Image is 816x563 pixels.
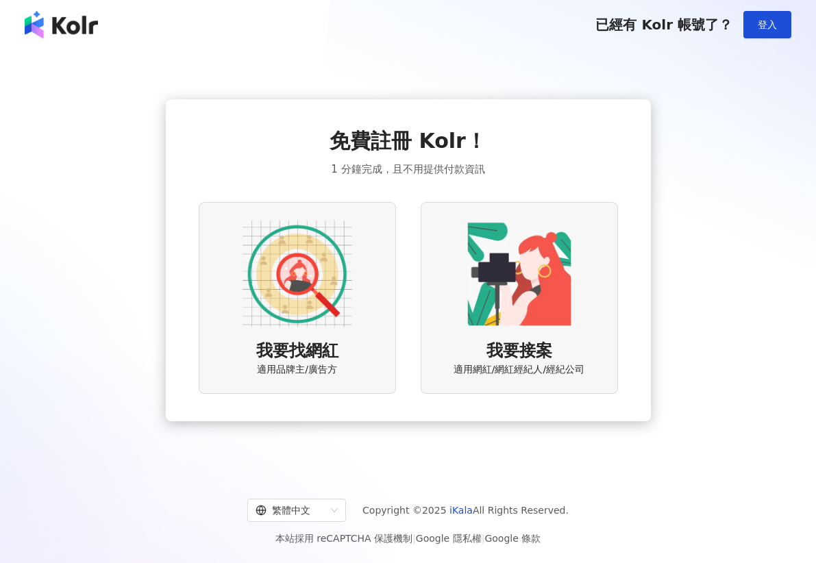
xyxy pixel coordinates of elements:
button: 登入 [743,11,791,38]
a: Google 條款 [484,533,541,544]
span: 已經有 Kolr 帳號了？ [595,16,732,33]
span: 登入 [758,19,777,30]
img: AD identity option [243,219,352,329]
span: 我要接案 [486,340,552,363]
img: KOL identity option [465,219,574,329]
span: Copyright © 2025 All Rights Reserved. [362,502,569,518]
a: iKala [449,505,473,516]
img: logo [25,11,98,38]
span: | [412,533,416,544]
span: 適用品牌主/廣告方 [257,363,337,377]
span: 本站採用 reCAPTCHA 保護機制 [275,530,541,547]
span: 1 分鐘完成，且不用提供付款資訊 [331,161,484,177]
span: 我要找網紅 [256,340,338,363]
span: 適用網紅/網紅經紀人/經紀公司 [454,363,584,377]
span: 免費註冊 Kolr！ [330,127,486,155]
div: 繁體中文 [256,499,325,521]
span: | [482,533,485,544]
a: Google 隱私權 [416,533,482,544]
